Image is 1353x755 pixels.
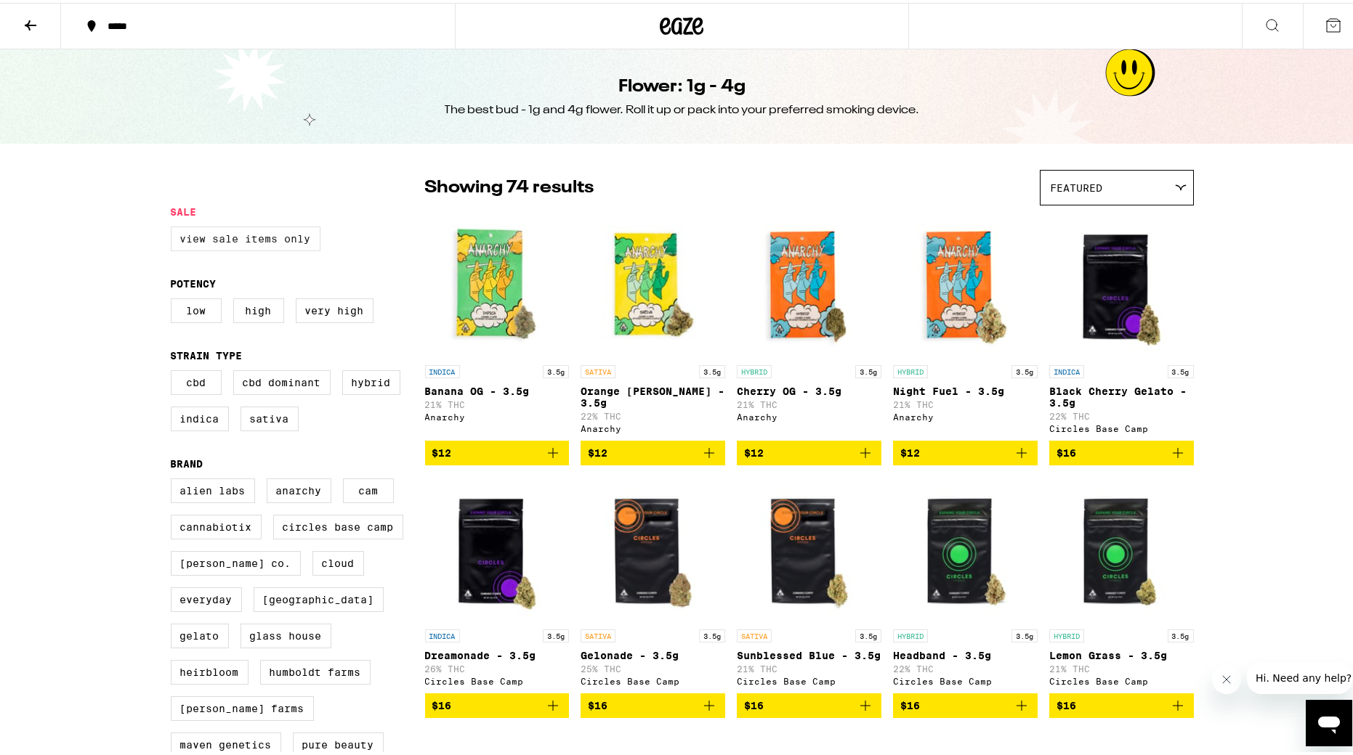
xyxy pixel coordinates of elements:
[737,409,881,419] div: Anarchy
[855,362,881,375] p: 3.5g
[737,210,881,438] a: Open page for Cherry OG - 3.5g from Anarchy
[425,383,570,394] p: Banana OG - 3.5g
[425,474,570,619] img: Circles Base Camp - Dreamonade - 3.5g
[432,444,452,456] span: $12
[1306,697,1352,743] iframe: Button to launch messaging window
[273,512,403,536] label: Circles Base Camp
[1049,210,1194,355] img: Circles Base Camp - Black Cherry Gelato - 3.5g
[1049,210,1194,438] a: Open page for Black Cherry Gelato - 3.5g from Circles Base Camp
[893,409,1038,419] div: Anarchy
[737,474,881,619] img: Circles Base Camp - Sunblessed Blue - 3.5g
[581,438,725,462] button: Add to bag
[171,404,229,428] label: Indica
[1049,647,1194,658] p: Lemon Grass - 3.5g
[425,397,570,407] p: 21% THC
[581,661,725,671] p: 25% THC
[893,397,1038,407] p: 21% THC
[744,697,764,709] span: $16
[581,383,725,406] p: Orange [PERSON_NAME] - 3.5g
[425,647,570,658] p: Dreamonade - 3.5g
[171,730,281,754] label: Maven Genetics
[171,584,242,609] label: Everyday
[171,224,320,248] label: View Sale Items Only
[581,647,725,658] p: Gelonade - 3.5g
[343,476,394,500] label: CAM
[699,362,725,375] p: 3.5g
[241,621,331,645] label: Glass House
[581,627,615,640] p: SATIVA
[900,697,920,709] span: $16
[543,627,569,640] p: 3.5g
[425,661,570,671] p: 26% THC
[581,690,725,715] button: Add to bag
[893,438,1038,462] button: Add to bag
[425,362,460,375] p: INDICA
[425,210,570,355] img: Anarchy - Banana OG - 3.5g
[737,627,772,640] p: SATIVA
[342,367,400,392] label: Hybrid
[1212,662,1241,691] iframe: Close message
[425,690,570,715] button: Add to bag
[233,367,331,392] label: CBD Dominant
[737,362,772,375] p: HYBRID
[1011,627,1038,640] p: 3.5g
[171,203,197,215] legend: Sale
[893,647,1038,658] p: Headband - 3.5g
[893,674,1038,683] div: Circles Base Camp
[855,627,881,640] p: 3.5g
[1049,690,1194,715] button: Add to bag
[425,674,570,683] div: Circles Base Camp
[737,383,881,394] p: Cherry OG - 3.5g
[737,690,881,715] button: Add to bag
[581,474,725,690] a: Open page for Gelonade - 3.5g from Circles Base Camp
[171,455,203,467] legend: Brand
[233,295,284,320] label: High
[893,362,928,375] p: HYBRID
[293,730,384,754] label: Pure Beauty
[737,661,881,671] p: 21% THC
[1057,697,1076,709] span: $16
[1049,627,1084,640] p: HYBRID
[744,444,764,456] span: $12
[581,409,725,418] p: 22% THC
[543,362,569,375] p: 3.5g
[1247,659,1352,691] iframe: Message from company
[893,210,1038,355] img: Anarchy - Night Fuel - 3.5g
[581,474,725,619] img: Circles Base Camp - Gelonade - 3.5g
[445,99,920,115] div: The best bud - 1g and 4g flower. Roll it up or pack into your preferred smoking device.
[581,421,725,430] div: Anarchy
[425,627,460,640] p: INDICA
[260,657,371,682] label: Humboldt Farms
[1049,409,1194,418] p: 22% THC
[737,210,881,355] img: Anarchy - Cherry OG - 3.5g
[1011,362,1038,375] p: 3.5g
[267,476,331,500] label: Anarchy
[737,438,881,462] button: Add to bag
[1057,444,1076,456] span: $16
[425,438,570,462] button: Add to bag
[425,173,594,197] p: Showing 74 results
[432,697,452,709] span: $16
[1051,179,1103,191] span: Featured
[171,476,255,500] label: Alien Labs
[1049,661,1194,671] p: 21% THC
[254,584,384,609] label: [GEOGRAPHIC_DATA]
[425,210,570,438] a: Open page for Banana OG - 3.5g from Anarchy
[171,657,249,682] label: Heirbloom
[893,661,1038,671] p: 22% THC
[737,674,881,683] div: Circles Base Camp
[893,690,1038,715] button: Add to bag
[171,693,314,718] label: [PERSON_NAME] Farms
[893,474,1038,619] img: Circles Base Camp - Headband - 3.5g
[171,347,243,359] legend: Strain Type
[425,474,570,690] a: Open page for Dreamonade - 3.5g from Circles Base Camp
[893,627,928,640] p: HYBRID
[171,295,222,320] label: Low
[699,627,725,640] p: 3.5g
[581,674,725,683] div: Circles Base Camp
[737,474,881,690] a: Open page for Sunblessed Blue - 3.5g from Circles Base Camp
[581,210,725,438] a: Open page for Orange Runtz - 3.5g from Anarchy
[1168,627,1194,640] p: 3.5g
[588,697,607,709] span: $16
[296,295,373,320] label: Very High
